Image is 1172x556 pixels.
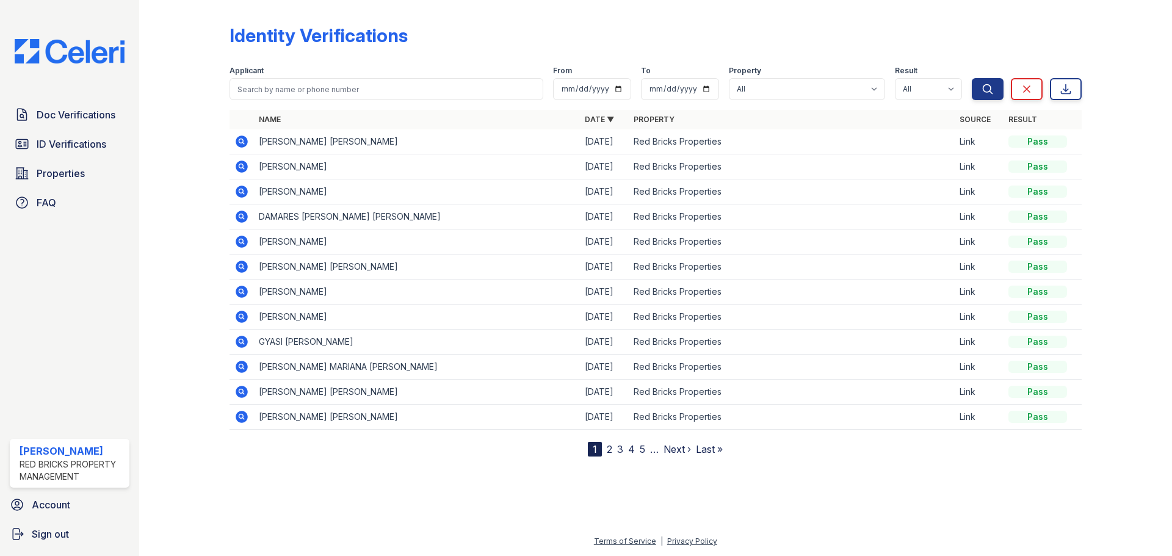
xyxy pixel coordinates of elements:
[254,204,580,229] td: DAMARES [PERSON_NAME] [PERSON_NAME]
[580,129,629,154] td: [DATE]
[32,527,69,541] span: Sign out
[254,154,580,179] td: [PERSON_NAME]
[259,115,281,124] a: Name
[254,305,580,330] td: [PERSON_NAME]
[1008,115,1037,124] a: Result
[254,280,580,305] td: [PERSON_NAME]
[955,255,1004,280] td: Link
[729,66,761,76] label: Property
[660,536,663,546] div: |
[607,443,612,455] a: 2
[585,115,614,124] a: Date ▼
[960,115,991,124] a: Source
[254,129,580,154] td: [PERSON_NAME] [PERSON_NAME]
[955,305,1004,330] td: Link
[1008,261,1067,273] div: Pass
[629,154,955,179] td: Red Bricks Properties
[254,330,580,355] td: GYASI [PERSON_NAME]
[629,204,955,229] td: Red Bricks Properties
[629,280,955,305] td: Red Bricks Properties
[230,66,264,76] label: Applicant
[955,355,1004,380] td: Link
[5,493,134,517] a: Account
[553,66,572,76] label: From
[580,280,629,305] td: [DATE]
[955,179,1004,204] td: Link
[580,204,629,229] td: [DATE]
[1008,211,1067,223] div: Pass
[629,330,955,355] td: Red Bricks Properties
[1008,361,1067,373] div: Pass
[955,380,1004,405] td: Link
[629,179,955,204] td: Red Bricks Properties
[1008,386,1067,398] div: Pass
[37,166,85,181] span: Properties
[667,536,717,546] a: Privacy Policy
[955,405,1004,430] td: Link
[895,66,917,76] label: Result
[254,255,580,280] td: [PERSON_NAME] [PERSON_NAME]
[580,179,629,204] td: [DATE]
[629,405,955,430] td: Red Bricks Properties
[594,536,656,546] a: Terms of Service
[5,39,134,63] img: CE_Logo_Blue-a8612792a0a2168367f1c8372b55b34899dd931a85d93a1a3d3e32e68fde9ad4.png
[955,129,1004,154] td: Link
[10,132,129,156] a: ID Verifications
[230,24,408,46] div: Identity Verifications
[641,66,651,76] label: To
[580,255,629,280] td: [DATE]
[37,195,56,210] span: FAQ
[955,204,1004,229] td: Link
[20,444,125,458] div: [PERSON_NAME]
[1008,411,1067,423] div: Pass
[580,229,629,255] td: [DATE]
[955,229,1004,255] td: Link
[640,443,645,455] a: 5
[1008,286,1067,298] div: Pass
[617,443,623,455] a: 3
[32,497,70,512] span: Account
[5,522,134,546] a: Sign out
[650,442,659,457] span: …
[254,229,580,255] td: [PERSON_NAME]
[580,355,629,380] td: [DATE]
[664,443,691,455] a: Next ›
[629,255,955,280] td: Red Bricks Properties
[955,280,1004,305] td: Link
[1008,311,1067,323] div: Pass
[1008,336,1067,348] div: Pass
[1008,186,1067,198] div: Pass
[10,103,129,127] a: Doc Verifications
[254,179,580,204] td: [PERSON_NAME]
[629,229,955,255] td: Red Bricks Properties
[629,355,955,380] td: Red Bricks Properties
[580,330,629,355] td: [DATE]
[580,154,629,179] td: [DATE]
[628,443,635,455] a: 4
[580,405,629,430] td: [DATE]
[254,380,580,405] td: [PERSON_NAME] [PERSON_NAME]
[580,380,629,405] td: [DATE]
[230,78,543,100] input: Search by name or phone number
[10,190,129,215] a: FAQ
[629,305,955,330] td: Red Bricks Properties
[1008,161,1067,173] div: Pass
[1008,236,1067,248] div: Pass
[254,405,580,430] td: [PERSON_NAME] [PERSON_NAME]
[588,442,602,457] div: 1
[580,305,629,330] td: [DATE]
[634,115,675,124] a: Property
[1008,135,1067,148] div: Pass
[955,154,1004,179] td: Link
[20,458,125,483] div: Red Bricks Property Management
[696,443,723,455] a: Last »
[254,355,580,380] td: [PERSON_NAME] MARIANA [PERSON_NAME]
[37,137,106,151] span: ID Verifications
[955,330,1004,355] td: Link
[629,380,955,405] td: Red Bricks Properties
[37,107,115,122] span: Doc Verifications
[629,129,955,154] td: Red Bricks Properties
[10,161,129,186] a: Properties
